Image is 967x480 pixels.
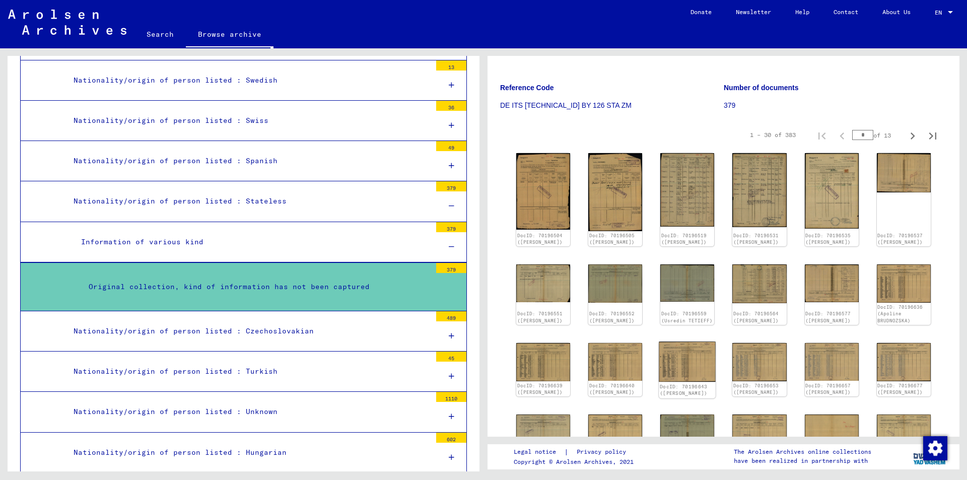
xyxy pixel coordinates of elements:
[805,311,851,323] a: DocID: 70196577 ([PERSON_NAME])
[514,447,564,457] a: Legal notice
[805,233,851,245] a: DocID: 70196535 ([PERSON_NAME])
[852,130,903,140] div: of 13
[589,383,635,395] a: DocID: 70196640 ([PERSON_NAME])
[832,125,852,145] button: Previous page
[436,222,466,232] div: 379
[516,264,570,302] img: 001.jpg
[589,233,635,245] a: DocID: 70196505 ([PERSON_NAME])
[589,311,635,323] a: DocID: 70196552 ([PERSON_NAME])
[805,153,859,229] img: 001.jpg
[66,111,431,130] div: Nationality/origin of person listed : Swiss
[516,343,570,381] img: 001.jpg
[186,22,273,48] a: Browse archive
[516,153,570,229] img: 001.jpg
[724,100,947,111] p: 379
[74,232,431,252] div: Information of various kind
[877,153,931,192] img: 001.jpg
[436,392,466,402] div: 1110
[734,456,871,465] p: have been realized in partnership with
[733,233,779,245] a: DocID: 70196531 ([PERSON_NAME])
[877,383,923,395] a: DocID: 70196677 ([PERSON_NAME])
[661,233,707,245] a: DocID: 70196519 ([PERSON_NAME])
[436,352,466,362] div: 45
[436,433,466,443] div: 602
[805,264,859,302] img: 001.jpg
[66,71,431,90] div: Nationality/origin of person listed : Swedish
[436,60,466,71] div: 13
[732,153,786,227] img: 001.jpg
[660,415,714,452] img: 001.jpg
[732,415,786,453] img: 001.jpg
[517,311,563,323] a: DocID: 70196551 ([PERSON_NAME])
[733,383,779,395] a: DocID: 70196653 ([PERSON_NAME])
[732,264,786,303] img: 001.jpg
[66,321,431,341] div: Nationality/origin of person listed : Czechoslovakian
[436,141,466,151] div: 49
[923,125,943,145] button: Last page
[8,10,126,35] img: Arolsen_neg.svg
[588,264,642,303] img: 001.jpg
[805,415,859,453] img: 002.jpg
[500,84,554,92] b: Reference Code
[66,362,431,381] div: Nationality/origin of person listed : Turkish
[805,383,851,395] a: DocID: 70196657 ([PERSON_NAME])
[903,125,923,145] button: Next page
[750,130,796,140] div: 1 – 30 of 383
[923,436,947,460] img: Change consent
[588,343,642,381] img: 001.jpg
[659,341,716,382] img: 001.jpg
[724,84,799,92] b: Number of documents
[517,233,563,245] a: DocID: 70196504 ([PERSON_NAME])
[134,22,186,46] a: Search
[436,181,466,191] div: 379
[734,447,871,456] p: The Arolsen Archives online collections
[514,447,638,457] div: |
[66,402,431,422] div: Nationality/origin of person listed : Unknown
[911,444,949,469] img: yv_logo.png
[588,153,642,231] img: 001.jpg
[877,415,931,453] img: 001.jpg
[660,153,714,227] img: 001.jpg
[436,311,466,321] div: 489
[569,447,638,457] a: Privacy policy
[660,383,708,396] a: DocID: 70196643 ([PERSON_NAME])
[436,101,466,111] div: 36
[733,311,779,323] a: DocID: 70196564 ([PERSON_NAME])
[436,263,466,273] div: 379
[66,191,431,211] div: Nationality/origin of person listed : Stateless
[66,443,431,462] div: Nationality/origin of person listed : Hungarian
[877,264,931,303] img: 001.jpg
[935,9,946,16] span: EN
[805,343,859,381] img: 001.jpg
[877,233,923,245] a: DocID: 70196537 ([PERSON_NAME])
[877,343,931,381] img: 001.jpg
[66,151,431,171] div: Nationality/origin of person listed : Spanish
[81,277,431,297] div: Original collection, kind of information has not been captured
[660,264,714,302] img: 001.jpg
[517,383,563,395] a: DocID: 70196639 ([PERSON_NAME])
[877,304,923,323] a: DocID: 70196636 (Apoline BRUDNOZSKA)
[812,125,832,145] button: First page
[732,343,786,381] img: 001.jpg
[516,415,570,452] img: 001.jpg
[661,311,713,323] a: DocID: 70196559 (Usredin TETIEFF)
[514,457,638,466] p: Copyright © Arolsen Archives, 2021
[588,415,642,453] img: 001.jpg
[500,100,723,111] p: DE ITS [TECHNICAL_ID] BY 126 STA ZM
